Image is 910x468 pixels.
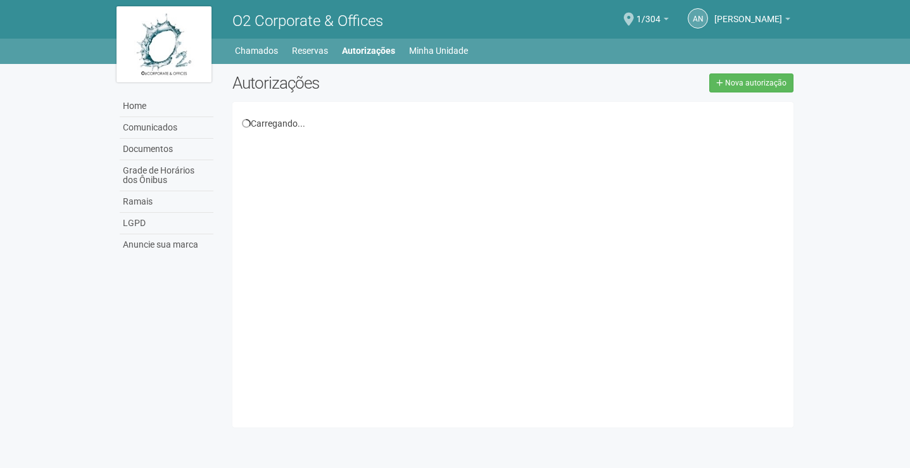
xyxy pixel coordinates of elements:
[120,191,213,213] a: Ramais
[120,160,213,191] a: Grade de Horários dos Ônibus
[120,117,213,139] a: Comunicados
[235,42,278,60] a: Chamados
[342,42,395,60] a: Autorizações
[120,96,213,117] a: Home
[242,118,785,129] div: Carregando...
[232,12,383,30] span: O2 Corporate & Offices
[232,73,503,92] h2: Autorizações
[120,234,213,255] a: Anuncie sua marca
[636,16,669,26] a: 1/304
[725,79,787,87] span: Nova autorização
[117,6,212,82] img: logo.jpg
[292,42,328,60] a: Reservas
[714,16,790,26] a: [PERSON_NAME]
[709,73,793,92] a: Nova autorização
[120,139,213,160] a: Documentos
[636,2,660,24] span: 1/304
[688,8,708,28] a: AN
[120,213,213,234] a: LGPD
[714,2,782,24] span: Aline Nascimento
[409,42,468,60] a: Minha Unidade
